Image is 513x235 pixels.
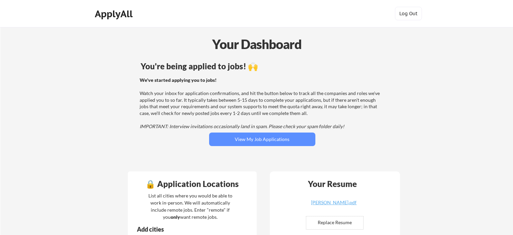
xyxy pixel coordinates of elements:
div: Add cities [137,226,239,232]
div: ApplyAll [95,8,135,20]
div: List all cities where you would be able to work in-person. We will automatically include remote j... [144,192,237,220]
strong: only [171,214,180,220]
button: Log Out [395,7,422,20]
em: IMPORTANT: Interview invitations occasionally land in spam. Please check your spam folder daily! [140,123,344,129]
div: Watch your inbox for application confirmations, and hit the button below to track all the compani... [140,77,383,130]
div: [PERSON_NAME].pdf [294,200,374,205]
div: You're being applied to jobs! 🙌 [141,62,384,70]
strong: We've started applying you to jobs! [140,77,217,83]
div: Your Dashboard [1,34,513,54]
button: View My Job Applications [209,133,315,146]
div: 🔒 Application Locations [130,180,255,188]
a: [PERSON_NAME].pdf [294,200,374,211]
div: Your Resume [299,180,366,188]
